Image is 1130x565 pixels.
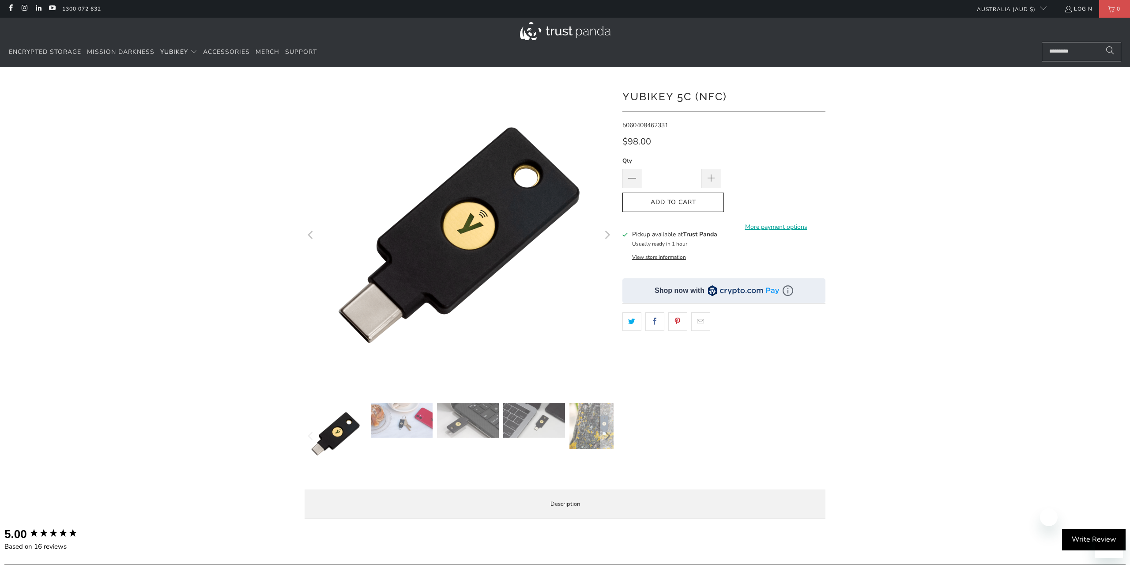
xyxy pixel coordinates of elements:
[632,230,717,239] h3: Pickup available at
[632,254,686,261] button: View store information
[203,42,250,63] a: Accessories
[437,403,499,438] img: YubiKey 5C (NFC) - Trust Panda
[668,312,687,331] a: Share this on Pinterest
[632,240,687,247] small: Usually ready in 1 hour
[622,312,641,331] a: Share this on Twitter
[4,526,97,542] div: Overall product rating out of 5: 5.00
[632,199,715,206] span: Add to Cart
[9,48,81,56] span: Encrypted Storage
[62,4,101,14] a: 1300 072 632
[1099,42,1121,61] button: Search
[622,136,651,148] span: $98.00
[569,403,631,449] img: YubiKey 5C (NFC) - Trust Panda
[304,80,318,390] button: Previous
[9,42,81,63] a: Encrypted Storage
[622,193,724,212] button: Add to Cart
[1095,530,1123,558] iframe: Button to launch messaging window
[256,42,279,63] a: Merch
[285,48,317,56] span: Support
[305,80,614,390] a: YubiKey 5C (NFC) - Trust Panda
[87,42,154,63] a: Mission Darkness
[7,5,14,12] a: Trust Panda Australia on Facebook
[600,403,614,469] button: Next
[727,222,825,232] a: More payment options
[34,5,42,12] a: Trust Panda Australia on LinkedIn
[691,312,710,331] a: Email this to a friend
[1062,529,1126,551] div: Write Review
[1064,4,1092,14] a: Login
[683,230,717,239] b: Trust Panda
[622,156,721,166] label: Qty
[285,42,317,63] a: Support
[48,5,56,12] a: Trust Panda Australia on YouTube
[655,286,704,296] div: Shop now with
[4,526,27,542] div: 5.00
[9,42,317,63] nav: Translation missing: en.navigation.header.main_nav
[203,48,250,56] span: Accessories
[645,312,664,331] a: Share this on Facebook
[4,542,97,551] div: Based on 16 reviews
[622,87,825,105] h1: YubiKey 5C (NFC)
[305,403,366,465] img: YubiKey 5C (NFC) - Trust Panda
[520,22,610,40] img: Trust Panda Australia
[29,528,78,540] div: 5.00 star rating
[160,48,188,56] span: YubiKey
[371,403,433,438] img: YubiKey 5C (NFC) - Trust Panda
[160,42,197,63] summary: YubiKey
[305,489,825,519] label: Description
[256,48,279,56] span: Merch
[1042,42,1121,61] input: Search...
[600,80,614,390] button: Next
[622,346,825,376] iframe: Reviews Widget
[622,121,668,129] span: 5060408462331
[503,403,565,438] img: YubiKey 5C (NFC) - Trust Panda
[87,48,154,56] span: Mission Darkness
[20,5,28,12] a: Trust Panda Australia on Instagram
[304,403,318,469] button: Previous
[1040,508,1058,526] iframe: Close message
